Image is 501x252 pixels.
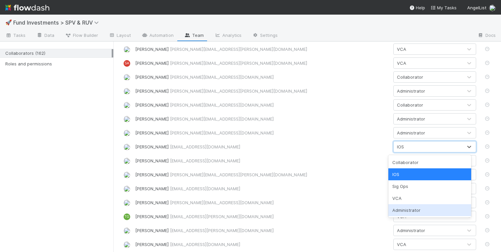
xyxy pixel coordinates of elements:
img: avatar_b0da76e8-8e9d-47e0-9b3e-1b93abf6f697.png [124,144,130,150]
span: [PERSON_NAME][EMAIL_ADDRESS][DOMAIN_NAME] [170,116,274,122]
img: avatar_eed832e9-978b-43e4-b51e-96e46fa5184b.png [124,46,130,53]
div: Administrator [397,227,425,234]
span: [EMAIL_ADDRESS][DOMAIN_NAME] [170,158,240,163]
div: [PERSON_NAME] [135,116,388,122]
span: AngelList [467,5,486,10]
div: Administrator [397,116,425,122]
div: [PERSON_NAME] [135,74,388,80]
span: SA [125,61,129,65]
span: [PERSON_NAME][EMAIL_ADDRESS][PERSON_NAME][DOMAIN_NAME] [170,46,307,52]
a: Team [179,31,209,41]
a: Layout [103,31,136,41]
div: Administrator [397,88,425,94]
span: [PERSON_NAME][EMAIL_ADDRESS][DOMAIN_NAME] [170,102,274,108]
img: avatar_55b415e2-df6a-4422-95b4-4512075a58f2.png [124,130,130,136]
div: IOS [397,143,404,150]
div: [PERSON_NAME] [135,227,388,234]
span: [EMAIL_ADDRESS][DOMAIN_NAME] [170,242,240,247]
span: [PERSON_NAME][EMAIL_ADDRESS][DOMAIN_NAME] [170,200,274,205]
div: Tory Griffith [124,213,130,220]
div: VCA [397,241,406,248]
a: Data [31,31,60,41]
a: My Tasks [430,4,457,11]
img: avatar_1452db47-2f67-43a4-9764-e09ea19bb7c1.png [124,88,130,95]
div: Collaborator [388,156,471,168]
div: VCA [397,46,406,52]
div: Roles and permissions [5,60,112,68]
div: Help [409,4,425,11]
img: logo-inverted-e16ddd16eac7371096b0.svg [5,2,49,13]
div: [PERSON_NAME] [135,60,388,66]
span: [PERSON_NAME][EMAIL_ADDRESS][PERSON_NAME][DOMAIN_NAME] [170,60,307,66]
div: VCA [397,60,406,66]
div: [PERSON_NAME] [135,143,388,150]
span: 🚀 [5,20,12,25]
a: Settings [247,31,283,41]
span: [PERSON_NAME][EMAIL_ADDRESS][PERSON_NAME][DOMAIN_NAME] [170,172,307,177]
div: [PERSON_NAME] [135,199,388,206]
a: Analytics [209,31,247,41]
div: Stephanie Ancheta [124,60,130,67]
div: Collaborator [397,74,423,80]
img: avatar_571adf04-33e8-4205-80f0-83f56503bf42.png [124,172,130,178]
span: [PERSON_NAME][EMAIL_ADDRESS][PERSON_NAME][DOMAIN_NAME] [170,88,307,94]
span: [PERSON_NAME][EMAIL_ADDRESS][DOMAIN_NAME] [170,74,274,80]
img: avatar_776e9d09-9061-4e5a-aedf-a7104d36ed01.png [124,102,130,109]
span: Fund Investments > SPV & RUV [13,19,102,26]
span: [EMAIL_ADDRESS][PERSON_NAME][DOMAIN_NAME] [170,214,274,219]
img: avatar_7ba8ec58-bd0f-432b-b5d2-ae377bfaef52.png [124,158,130,164]
div: Administrator [388,204,471,216]
img: avatar_c3a0099a-786e-4408-a13b-262db10dcd3b.png [124,186,130,192]
span: [EMAIL_ADDRESS][DOMAIN_NAME] [170,144,240,149]
div: VCA [388,192,471,204]
div: [PERSON_NAME] [135,157,388,164]
div: [PERSON_NAME] [135,129,388,136]
a: Docs [472,31,501,41]
div: [PERSON_NAME] [135,171,388,178]
span: [EMAIL_ADDRESS][PERSON_NAME][DOMAIN_NAME] [170,228,274,233]
div: [PERSON_NAME] [135,241,388,248]
div: IOS [388,168,471,180]
span: Tasks [5,32,26,39]
a: Flow Builder [60,31,103,41]
div: Collaborators (162) [5,49,112,57]
div: [PERSON_NAME] [135,102,388,108]
img: avatar_ddac2f35-6c49-494a-9355-db49d32eca49.png [489,5,496,11]
span: TG [125,215,129,218]
img: avatar_c6c9a18c-a1dc-4048-8eac-219674057138.png [124,200,130,206]
div: [PERSON_NAME] [135,185,388,192]
span: [EMAIL_ADDRESS][DOMAIN_NAME] [170,186,240,191]
img: avatar_2de93f86-b6c7-4495-bfe2-fb093354a53c.png [124,227,130,234]
a: Automation [136,31,179,41]
div: [PERSON_NAME] [135,88,388,94]
div: [PERSON_NAME] [135,213,388,220]
img: avatar_092c09f5-5110-4393-9bba-001762377a16.png [124,241,130,248]
img: avatar_cc3a00d7-dd5c-4a2f-8d58-dd6545b20c0d.png [124,74,130,81]
img: avatar_9c151071-f933-43a5-bea8-75c79d9f5f0f.png [124,116,130,123]
span: My Tasks [430,5,457,10]
div: Sig Ops [388,180,471,192]
div: [PERSON_NAME] [135,46,388,52]
span: [PERSON_NAME][EMAIL_ADDRESS][DOMAIN_NAME] [170,130,274,135]
div: Administrator [397,129,425,136]
div: Collaborator [397,102,423,108]
span: Flow Builder [65,32,98,39]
